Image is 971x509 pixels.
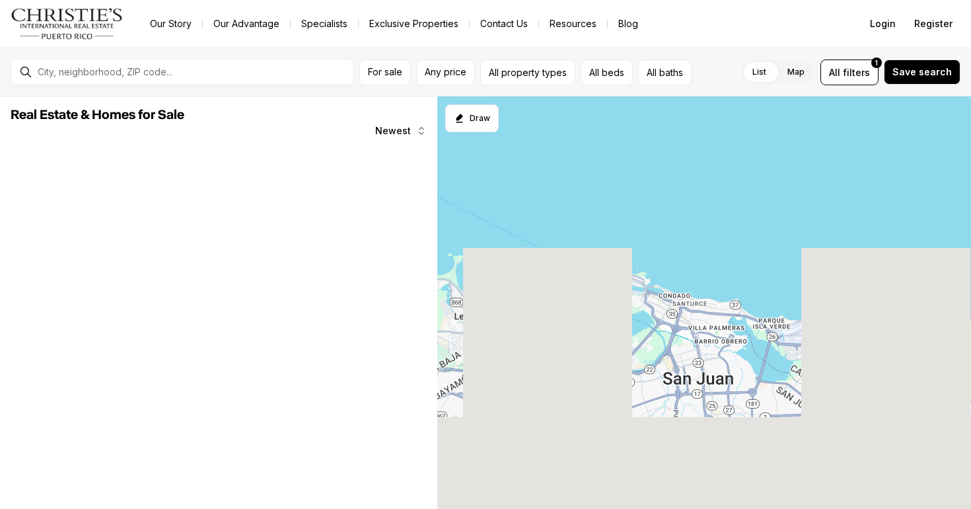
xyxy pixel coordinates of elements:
button: All baths [638,59,692,85]
a: Our Advantage [203,15,290,33]
label: List [742,60,777,84]
span: Any price [425,67,466,77]
button: Login [862,11,904,37]
a: Exclusive Properties [359,15,469,33]
span: Newest [375,126,411,136]
a: Our Story [139,15,202,33]
button: Register [906,11,960,37]
span: filters [843,65,870,79]
span: All [829,65,840,79]
button: All beds [581,59,633,85]
span: 1 [875,58,878,68]
button: Contact Us [470,15,538,33]
img: logo [11,8,124,40]
button: Save search [884,59,960,85]
a: Specialists [291,15,358,33]
span: Register [914,19,953,29]
span: Save search [892,67,952,77]
span: Real Estate & Homes for Sale [11,108,184,122]
button: Any price [416,59,475,85]
label: Map [777,60,815,84]
button: Allfilters1 [820,59,879,85]
button: All property types [480,59,575,85]
a: Blog [608,15,649,33]
a: Resources [539,15,607,33]
button: Start drawing [445,104,499,132]
span: For sale [368,67,402,77]
button: For sale [359,59,411,85]
span: Login [870,19,896,29]
button: Newest [367,118,435,144]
